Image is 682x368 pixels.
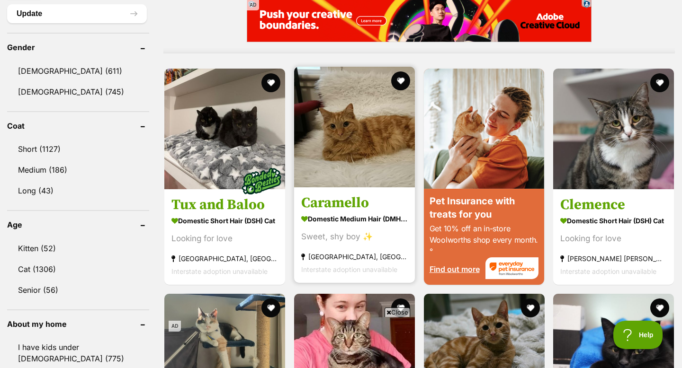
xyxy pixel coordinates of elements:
iframe: Help Scout Beacon - Open [613,321,663,349]
img: iconc.png [335,0,344,8]
header: Age [7,220,149,229]
a: Medium (186) [7,160,149,180]
span: Interstate adoption unavailable [560,267,656,275]
a: Kitten (52) [7,238,149,258]
a: Clemence Domestic Short Hair (DSH) Cat Looking for love [PERSON_NAME] [PERSON_NAME], [GEOGRAPHIC_... [553,189,674,285]
button: favourite [520,298,539,317]
div: Sweet, shy boy ✨ [301,230,408,243]
span: Close [385,307,410,317]
strong: Domestic Medium Hair (DMH) Cat [301,212,408,226]
a: [DEMOGRAPHIC_DATA] (745) [7,82,149,102]
button: favourite [261,298,280,317]
button: favourite [650,73,669,92]
strong: [PERSON_NAME] [PERSON_NAME], [GEOGRAPHIC_DATA] [560,252,667,265]
h3: Caramello [301,194,408,212]
img: Caramello - Domestic Medium Hair (DMH) Cat [294,67,415,187]
iframe: Advertisement [169,321,513,363]
span: AD [169,321,181,332]
button: Update [7,4,147,23]
a: Long (43) [7,181,149,201]
a: [DEMOGRAPHIC_DATA] (611) [7,61,149,81]
h3: Tux and Baloo [171,196,278,214]
img: Clemence - Domestic Short Hair (DSH) Cat [553,69,674,189]
img: consumer-privacy-logo.png [336,1,344,9]
img: consumer-privacy-logo.png [1,1,9,9]
img: Tux and Baloo - Domestic Short Hair (DSH) Cat [164,69,285,189]
header: Gender [7,43,149,52]
a: Short (1127) [7,139,149,159]
button: favourite [650,298,669,317]
header: About my home [7,320,149,328]
a: Senior (56) [7,280,149,300]
div: Looking for love [560,232,667,245]
strong: [GEOGRAPHIC_DATA], [GEOGRAPHIC_DATA] [171,252,278,265]
span: Interstate adoption unavailable [301,265,397,273]
a: Cat (1306) [7,259,149,279]
button: favourite [261,73,280,92]
a: Caramello Domestic Medium Hair (DMH) Cat Sweet, shy boy ✨ [GEOGRAPHIC_DATA], [GEOGRAPHIC_DATA] In... [294,187,415,283]
strong: [GEOGRAPHIC_DATA], [GEOGRAPHIC_DATA] [301,250,408,263]
button: favourite [391,71,410,90]
img: bonded besties [238,158,285,205]
strong: Domestic Short Hair (DSH) Cat [171,214,278,228]
span: Interstate adoption unavailable [171,267,268,275]
h3: Clemence [560,196,667,214]
a: Tux and Baloo Domestic Short Hair (DSH) Cat Looking for love [GEOGRAPHIC_DATA], [GEOGRAPHIC_DATA]... [164,189,285,285]
strong: Domestic Short Hair (DSH) Cat [560,214,667,228]
button: favourite [391,298,410,317]
header: Coat [7,122,149,130]
a: Privacy Notification [335,1,345,9]
div: Looking for love [171,232,278,245]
